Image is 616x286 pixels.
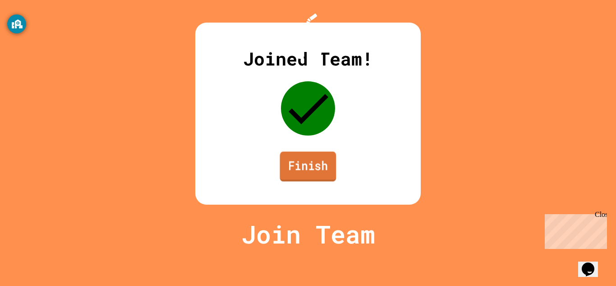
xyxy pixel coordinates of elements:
[4,4,62,57] div: Chat with us now!Close
[7,14,26,33] button: GoGuardian Privacy Information
[290,14,326,59] img: Logo.svg
[541,211,607,249] iframe: chat widget
[241,216,375,253] p: Join Team
[578,250,607,277] iframe: chat widget
[280,152,336,182] a: Finish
